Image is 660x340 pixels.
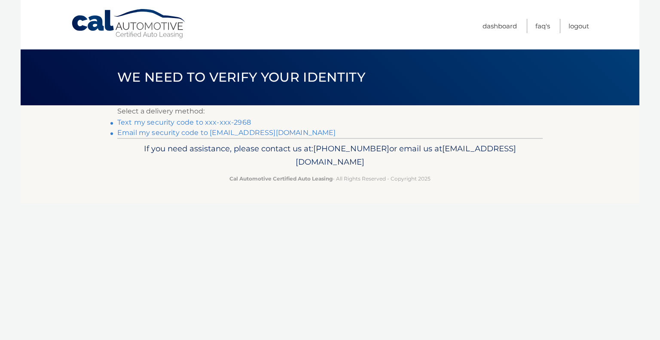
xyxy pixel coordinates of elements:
[229,175,333,182] strong: Cal Automotive Certified Auto Leasing
[313,144,389,153] span: [PHONE_NUMBER]
[535,19,550,33] a: FAQ's
[568,19,589,33] a: Logout
[117,105,543,117] p: Select a delivery method:
[123,174,537,183] p: - All Rights Reserved - Copyright 2025
[483,19,517,33] a: Dashboard
[117,129,336,137] a: Email my security code to [EMAIL_ADDRESS][DOMAIN_NAME]
[117,69,365,85] span: We need to verify your identity
[117,118,251,126] a: Text my security code to xxx-xxx-2968
[123,142,537,169] p: If you need assistance, please contact us at: or email us at
[71,9,187,39] a: Cal Automotive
